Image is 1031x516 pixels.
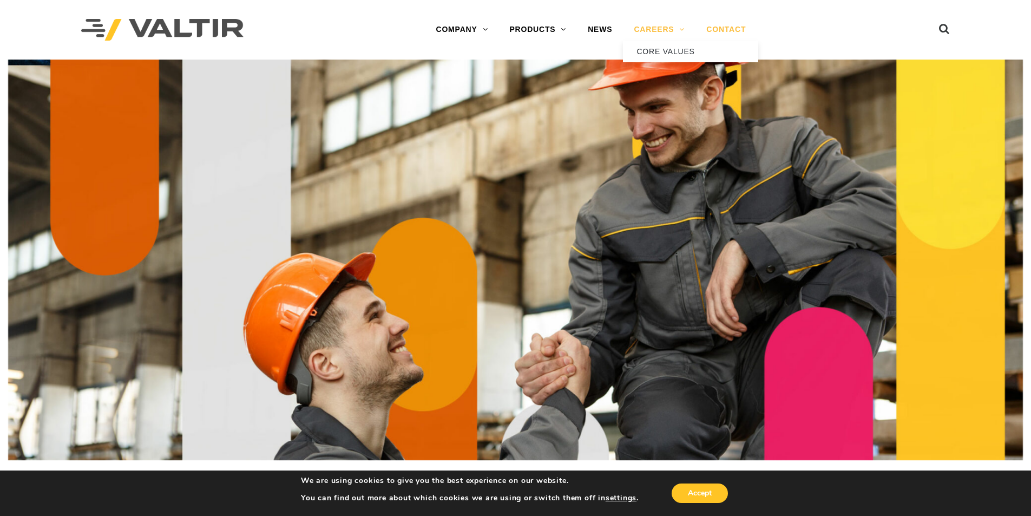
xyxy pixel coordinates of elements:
[301,476,639,486] p: We are using cookies to give you the best experience on our website.
[425,19,498,41] a: COMPANY
[301,493,639,503] p: You can find out more about which cookies we are using or switch them off in .
[81,19,244,41] img: Valtir
[498,19,577,41] a: PRODUCTS
[672,484,728,503] button: Accept
[8,60,1023,460] img: Contact_1
[606,493,636,503] button: settings
[623,41,758,62] a: CORE VALUES
[695,19,757,41] a: CONTACT
[623,19,695,41] a: CAREERS
[577,19,623,41] a: NEWS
